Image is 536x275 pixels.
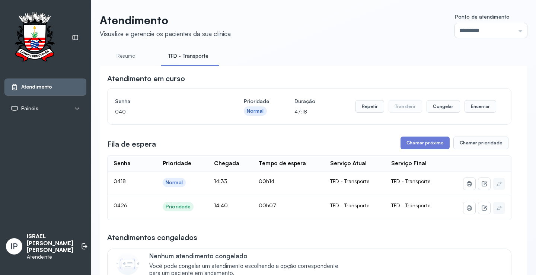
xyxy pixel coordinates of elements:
p: ISRAEL [PERSON_NAME] [PERSON_NAME] [27,233,73,254]
div: Serviço Atual [330,160,367,167]
a: Atendimento [11,83,80,91]
button: Transferir [389,100,422,113]
span: 0426 [114,202,127,208]
button: Repetir [355,100,384,113]
span: IP [10,242,18,251]
img: Imagem de CalloutCard [117,253,139,275]
button: Congelar [427,100,460,113]
span: 00h14 [259,178,274,184]
span: Ponto de atendimento [455,13,510,20]
div: Normal [247,108,264,114]
span: 14:40 [214,202,228,208]
p: Atendente [27,254,73,260]
div: Prioridade [163,160,191,167]
span: 14:33 [214,178,227,184]
a: Resumo [100,50,152,62]
div: TFD - Transporte [330,178,380,185]
h4: Senha [115,96,218,106]
span: TFD - Transporte [391,202,430,208]
span: 00h07 [259,202,276,208]
div: Tempo de espera [259,160,306,167]
span: TFD - Transporte [391,178,430,184]
div: Normal [166,179,183,186]
h4: Prioridade [244,96,269,106]
h3: Atendimentos congelados [107,232,197,243]
p: Atendimento [100,13,231,27]
div: Chegada [214,160,239,167]
p: Nenhum atendimento congelado [149,252,346,260]
h3: Atendimento em curso [107,73,185,84]
a: TFD - Transporte [161,50,216,62]
span: Atendimento [21,84,52,90]
h3: Fila de espera [107,139,156,149]
div: Visualize e gerencie os pacientes da sua clínica [100,30,231,38]
p: 47:18 [294,106,315,117]
button: Encerrar [465,100,496,113]
span: Painéis [21,105,38,112]
span: 0418 [114,178,126,184]
div: TFD - Transporte [330,202,380,209]
div: Senha [114,160,131,167]
div: Prioridade [166,204,191,210]
button: Chamar próximo [401,137,450,149]
p: 0401 [115,106,218,117]
div: Serviço Final [391,160,427,167]
img: Logotipo do estabelecimento [8,12,61,64]
button: Chamar prioridade [453,137,508,149]
h4: Duração [294,96,315,106]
